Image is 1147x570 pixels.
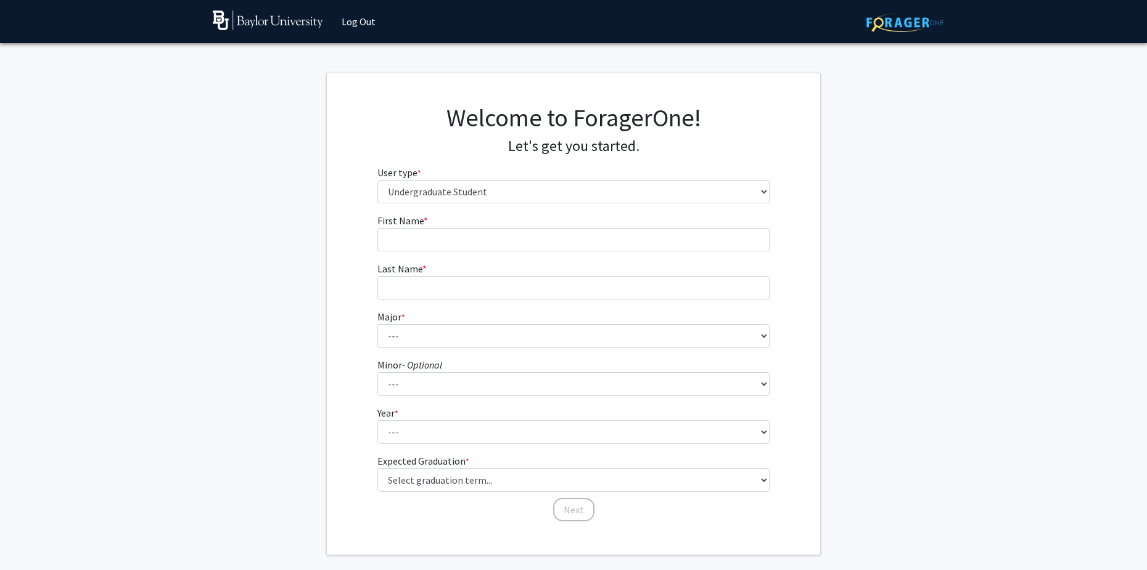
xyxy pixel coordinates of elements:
button: Next [553,498,594,521]
i: - Optional [402,359,442,371]
h4: Let's get you started. [377,137,770,155]
label: Year [377,405,398,420]
h1: Welcome to ForagerOne! [377,103,770,132]
span: Last Name [377,263,422,275]
img: Baylor University Logo [213,10,323,30]
iframe: Chat [9,515,52,561]
label: User type [377,165,421,180]
span: First Name [377,214,424,227]
label: Expected Graduation [377,454,469,468]
label: Minor [377,357,442,372]
label: Major [377,309,405,324]
img: ForagerOne Logo [866,13,943,32]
